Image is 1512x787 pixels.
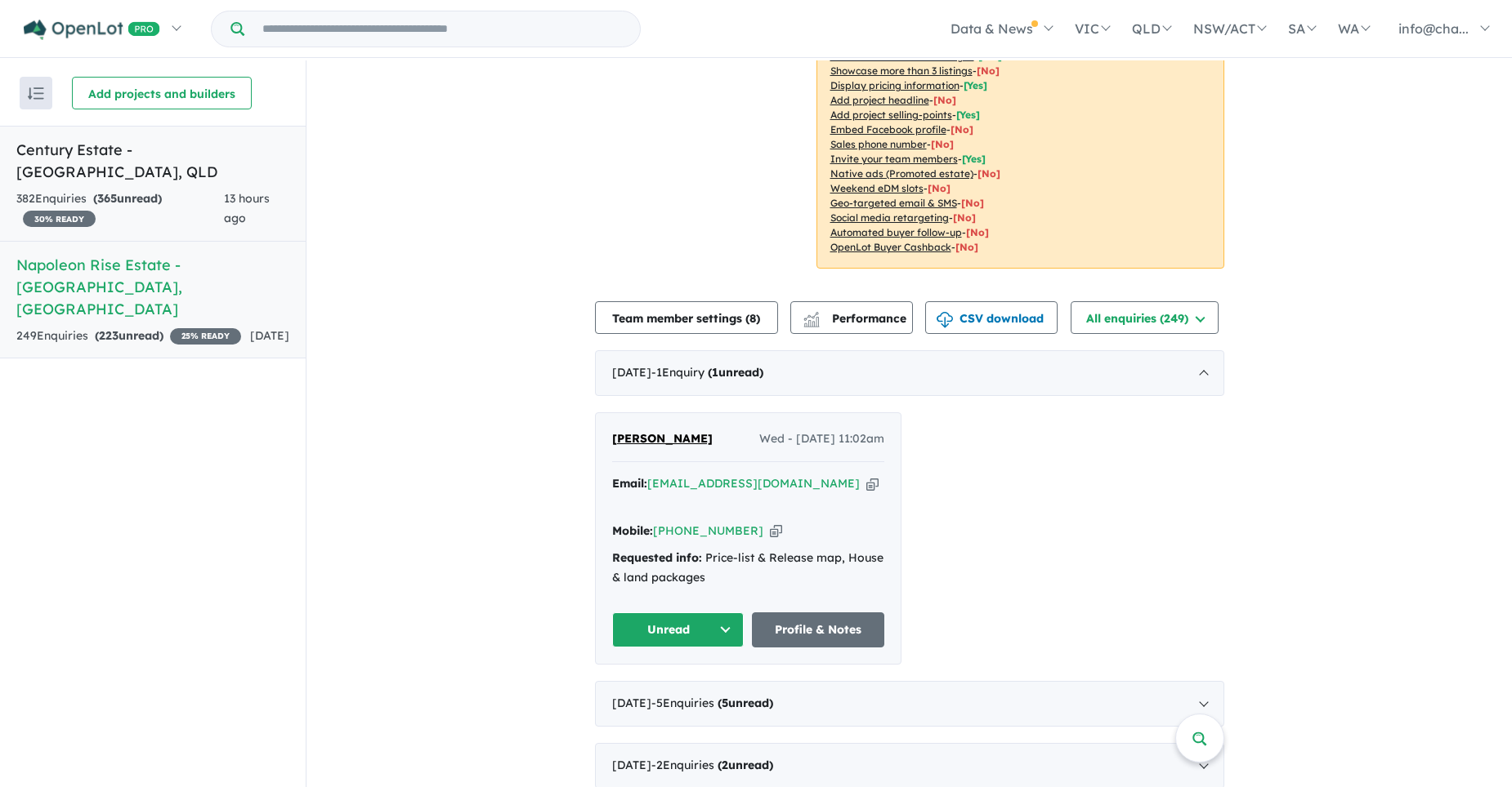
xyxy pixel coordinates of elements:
[830,138,927,150] u: Sales phone number
[962,153,986,165] span: [ Yes ]
[961,197,984,209] span: [No]
[99,328,119,343] span: 223
[612,523,653,538] strong: Mobile:
[933,94,956,106] span: [ No ]
[16,139,289,183] h5: Century Estate - [GEOGRAPHIC_DATA] , QLD
[23,211,96,227] span: 30 % READY
[95,328,163,343] strong: ( unread)
[816,6,1224,269] p: Your project is only comparing to other top-performing projects in your area: - - - - - - - - - -...
[595,681,1224,727] div: [DATE]
[718,758,773,772] strong: ( unread)
[595,301,778,334] button: Team member settings (8)
[803,317,820,327] img: bar-chart.svg
[24,20,160,40] img: Openlot PRO Logo White
[830,167,973,180] u: Native ads (Promoted estate)
[752,612,884,647] a: Profile & Notes
[1398,20,1469,37] span: info@cha...
[647,476,860,491] a: [EMAIL_ADDRESS][DOMAIN_NAME]
[955,241,978,253] span: [No]
[708,365,763,380] strong: ( unread)
[830,241,951,253] u: OpenLot Buyer Cashback
[749,311,756,326] span: 8
[72,77,252,109] button: Add projects and builders
[718,696,773,710] strong: ( unread)
[612,429,713,449] a: [PERSON_NAME]
[28,87,44,100] img: sort.svg
[937,312,953,328] img: download icon
[759,429,884,449] span: Wed - [DATE] 11:02am
[16,189,224,229] div: 382 Enquir ies
[790,301,913,334] button: Performance
[16,254,289,320] h5: Napoleon Rise Estate - [GEOGRAPHIC_DATA] , [GEOGRAPHIC_DATA]
[830,211,949,224] u: Social media retargeting
[770,522,782,540] button: Copy
[977,64,1000,77] span: [ No ]
[830,226,962,238] u: Automated buyer follow-up
[953,211,976,224] span: [No]
[830,153,958,165] u: Invite your team members
[830,197,957,209] u: Geo-targeted email & SMS
[964,79,987,91] span: [ Yes ]
[16,327,241,346] div: 249 Enquir ies
[224,191,270,225] span: 13 hours ago
[866,475,879,492] button: Copy
[803,312,818,321] img: line-chart.svg
[595,350,1224,396] div: [DATE]
[977,167,1000,180] span: [No]
[931,138,954,150] span: [ No ]
[722,758,728,772] span: 2
[612,549,884,588] div: Price-list & Release map, House & land packages
[612,476,647,491] strong: Email:
[97,191,117,206] span: 365
[951,123,973,136] span: [ No ]
[250,328,289,343] span: [DATE]
[925,301,1058,334] button: CSV download
[612,431,713,446] span: [PERSON_NAME]
[651,365,763,380] span: - 1 Enquir y
[712,365,718,380] span: 1
[612,550,702,565] strong: Requested info:
[966,226,989,238] span: [No]
[830,79,960,91] u: Display pricing information
[1071,301,1219,334] button: All enquiries (249)
[956,109,980,121] span: [ Yes ]
[653,523,763,538] a: [PHONE_NUMBER]
[248,11,637,47] input: Try estate name, suburb, builder or developer
[170,328,241,345] span: 25 % READY
[830,94,929,106] u: Add project headline
[722,696,728,710] span: 5
[830,123,946,136] u: Embed Facebook profile
[612,612,745,647] button: Unread
[928,182,951,194] span: [No]
[651,758,773,772] span: - 2 Enquir ies
[651,696,773,710] span: - 5 Enquir ies
[830,64,973,77] u: Showcase more than 3 listings
[93,191,162,206] strong: ( unread)
[830,109,952,121] u: Add project selling-points
[830,182,924,194] u: Weekend eDM slots
[806,311,906,326] span: Performance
